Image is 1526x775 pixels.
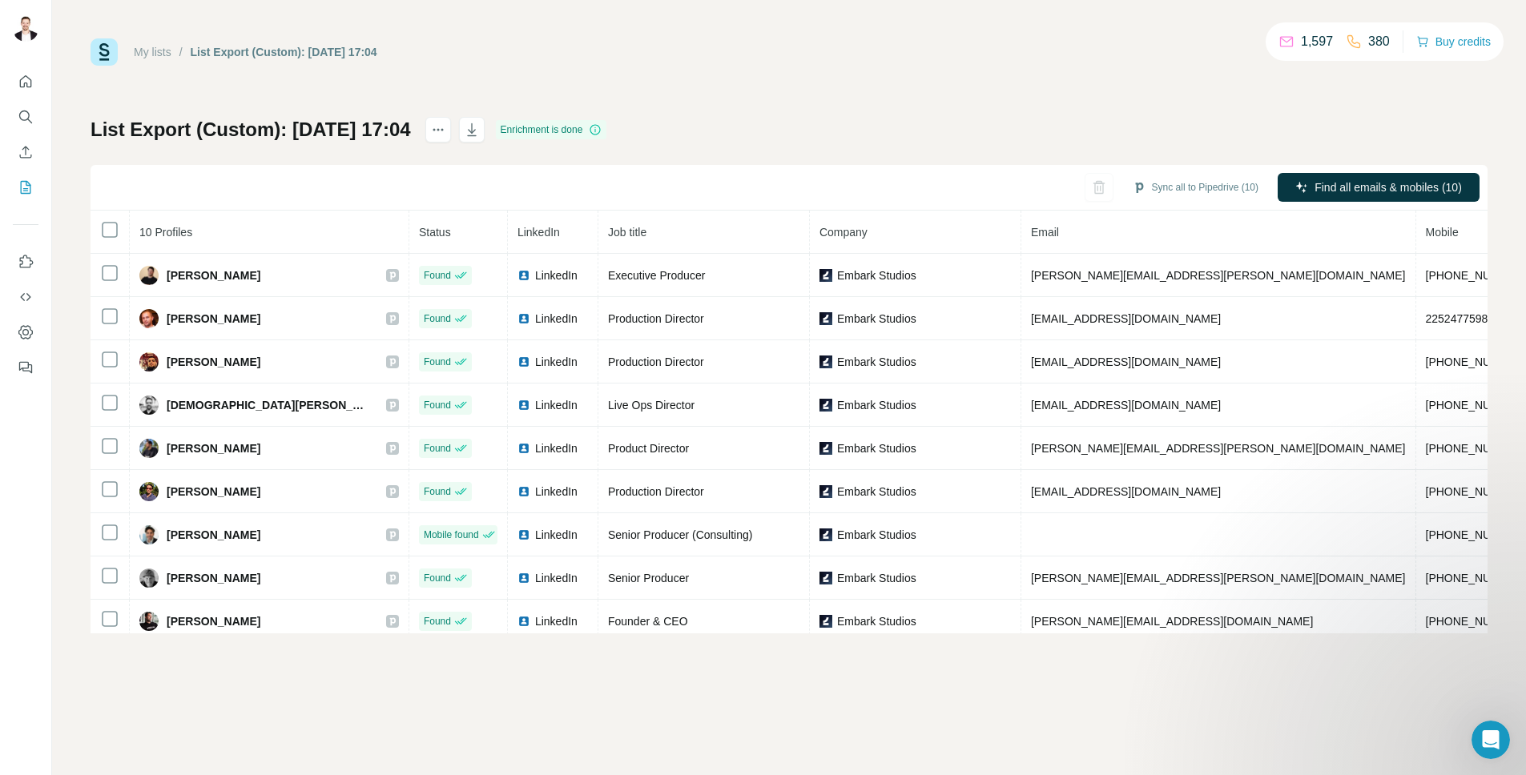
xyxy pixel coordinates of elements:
[517,572,530,584] img: LinkedIn logo
[819,312,832,325] img: company-logo
[424,528,479,542] span: Mobile found
[139,482,159,501] img: Avatar
[517,269,530,282] img: LinkedIn logo
[167,440,260,456] span: [PERSON_NAME]
[424,484,451,499] span: Found
[535,267,578,283] span: LinkedIn
[535,613,578,629] span: LinkedIn
[424,398,451,412] span: Found
[1301,32,1333,51] p: 1,597
[608,528,753,541] span: Senior Producer (Consulting)
[13,318,38,347] button: Dashboard
[1416,30,1491,53] button: Buy credits
[819,485,832,498] img: company-logo
[1278,173,1480,202] button: Find all emails & mobiles (10)
[13,16,38,42] img: Avatar
[819,226,868,239] span: Company
[517,399,530,412] img: LinkedIn logo
[139,266,159,285] img: Avatar
[139,439,159,458] img: Avatar
[535,484,578,500] span: LinkedIn
[139,568,159,588] img: Avatar
[1426,312,1488,325] span: 2252477598
[139,309,159,328] img: Avatar
[535,570,578,586] span: LinkedIn
[608,269,705,282] span: Executive Producer
[167,267,260,283] span: [PERSON_NAME]
[424,614,451,628] span: Found
[424,571,451,585] span: Found
[424,355,451,369] span: Found
[837,440,916,456] span: Embark Studios
[819,615,832,628] img: company-logo
[139,352,159,371] img: Avatar
[837,613,916,629] span: Embark Studios
[191,44,377,60] div: List Export (Custom): [DATE] 17:04
[608,399,695,412] span: Live Ops Director
[13,173,38,202] button: My lists
[1031,226,1059,239] span: Email
[167,613,260,629] span: [PERSON_NAME]
[517,528,530,541] img: LinkedIn logo
[517,485,530,498] img: LinkedIn logo
[1031,312,1221,325] span: [EMAIL_ADDRESS][DOMAIN_NAME]
[535,440,578,456] span: LinkedIn
[535,354,578,370] span: LinkedIn
[819,528,832,541] img: company-logo
[1315,179,1462,195] span: Find all emails & mobiles (10)
[608,226,646,239] span: Job title
[1426,226,1459,239] span: Mobile
[819,269,832,282] img: company-logo
[837,267,916,283] span: Embark Studios
[1031,485,1221,498] span: [EMAIL_ADDRESS][DOMAIN_NAME]
[167,311,260,327] span: [PERSON_NAME]
[819,399,832,412] img: company-logo
[13,102,38,131] button: Search
[1368,32,1390,51] p: 380
[608,485,704,498] span: Production Director
[1031,269,1406,282] span: [PERSON_NAME][EMAIL_ADDRESS][PERSON_NAME][DOMAIN_NAME]
[167,527,260,543] span: [PERSON_NAME]
[517,312,530,325] img: LinkedIn logo
[608,312,704,325] span: Production Director
[13,67,38,96] button: Quick start
[139,525,159,544] img: Avatar
[179,44,183,60] li: /
[419,226,451,239] span: Status
[13,353,38,382] button: Feedback
[1031,572,1406,584] span: [PERSON_NAME][EMAIL_ADDRESS][PERSON_NAME][DOMAIN_NAME]
[139,396,159,415] img: Avatar
[819,442,832,455] img: company-logo
[1031,615,1313,628] span: [PERSON_NAME][EMAIL_ADDRESS][DOMAIN_NAME]
[535,527,578,543] span: LinkedIn
[517,226,560,239] span: LinkedIn
[535,397,578,413] span: LinkedIn
[167,354,260,370] span: [PERSON_NAME]
[517,615,530,628] img: LinkedIn logo
[1031,399,1221,412] span: [EMAIL_ADDRESS][DOMAIN_NAME]
[837,484,916,500] span: Embark Studios
[167,484,260,500] span: [PERSON_NAME]
[167,397,370,413] span: [DEMOGRAPHIC_DATA][PERSON_NAME]
[13,138,38,167] button: Enrich CSV
[424,311,451,326] span: Found
[608,615,688,628] span: Founder & CEO
[167,570,260,586] span: [PERSON_NAME]
[139,612,159,631] img: Avatar
[1472,721,1510,759] iframe: Intercom live chat
[424,268,451,283] span: Found
[139,226,192,239] span: 10 Profiles
[837,311,916,327] span: Embark Studios
[13,283,38,311] button: Use Surfe API
[819,355,832,368] img: company-logo
[517,355,530,368] img: LinkedIn logo
[608,572,689,584] span: Senior Producer
[535,311,578,327] span: LinkedIn
[496,120,607,139] div: Enrichment is done
[608,442,689,455] span: Product Director
[819,572,832,584] img: company-logo
[837,397,916,413] span: Embark Studios
[424,441,451,456] span: Found
[517,442,530,455] img: LinkedIn logo
[91,38,118,66] img: Surfe Logo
